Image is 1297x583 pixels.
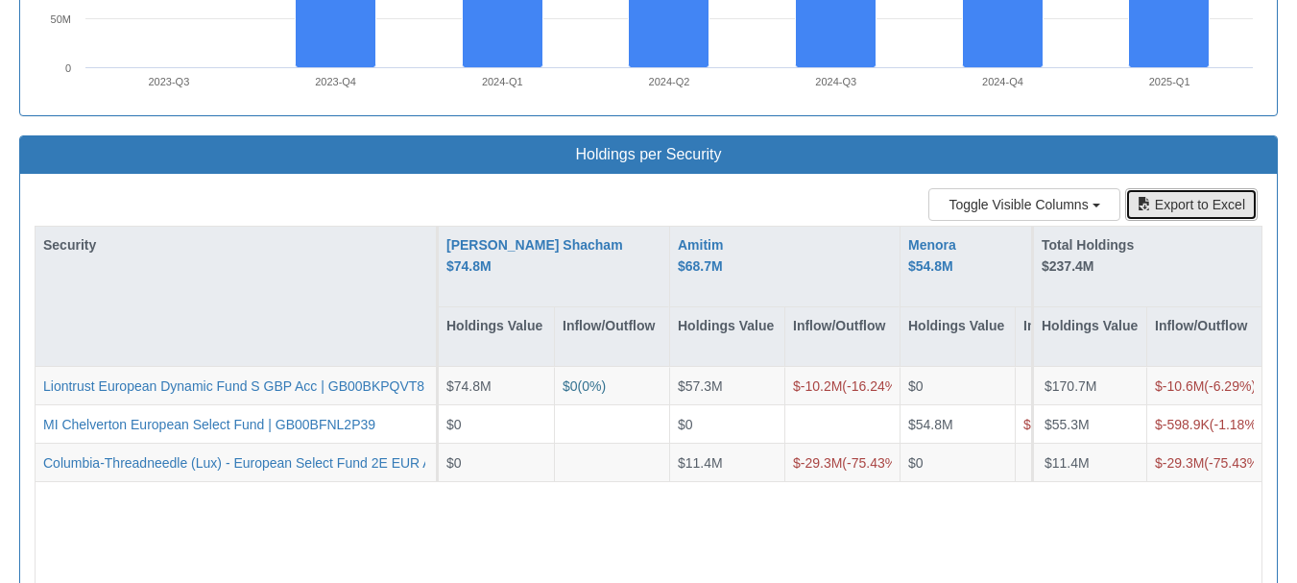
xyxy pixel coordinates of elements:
span: $0 [678,416,693,431]
span: ( -16.24 %) [793,378,901,394]
div: Amitim [678,234,723,278]
div: Inflow/Outflow [555,307,669,366]
button: Amitim $68.7M [678,234,723,278]
text: 2024-Q3 [815,76,856,87]
span: $54.8M [908,258,953,274]
button: Menora $54.8M [908,234,956,278]
span: $55.3M [1045,416,1090,431]
button: [PERSON_NAME] Shacham $74.8M [446,234,623,278]
div: Menora [908,234,956,278]
text: 2025-Q1 [1149,76,1190,87]
button: Columbia-Threadneedle (Lux) - European Select Fund 2E EUR Acc | LU1868839777 [43,452,548,472]
text: 0 [65,62,71,74]
div: Holdings Value [901,307,1015,366]
div: [PERSON_NAME] Shacham [446,234,623,278]
span: ( 0 %) [563,378,606,394]
span: $74.8M [446,378,492,394]
div: Inflow/Outflow [785,307,900,366]
span: $57.3M [678,378,723,394]
span: $74.8M [446,258,492,274]
span: $11.4M [678,454,723,470]
text: 2024-Q1 [482,76,523,87]
span: $0 [446,416,462,431]
div: Holdings Value [1034,307,1146,366]
button: Liontrust European Dynamic Fund S GBP Acc | GB00BKPQVT86 [43,377,432,396]
button: Toggle Visible Columns [928,188,1120,221]
div: Holdings Value [439,307,554,366]
span: $-29.3M [1155,454,1204,470]
span: $0 [563,378,578,394]
span: ( -75.43 %) [793,454,901,470]
span: $170.7M [1045,378,1096,394]
span: $-587.5K [1023,416,1078,431]
span: $-29.3M [793,454,842,470]
div: Holdings Value [670,307,784,366]
button: MI Chelverton European Select Fund | GB00BFNL2P39 [43,414,375,433]
span: $-598.9K [1155,416,1210,431]
div: Security [36,227,436,263]
div: Inflow/Outflow [1147,307,1261,366]
span: $-10.2M [793,378,842,394]
span: $0 [908,378,924,394]
h3: Holdings per Security [35,146,1262,163]
span: ( -75.43 %) [1155,454,1263,470]
text: 2024-Q4 [982,76,1023,87]
text: 2023-Q4 [315,76,356,87]
span: ( -6.29 %) [1155,378,1256,394]
text: 50M [51,13,71,25]
span: $68.7M [678,258,723,274]
span: $11.4M [1045,454,1090,470]
span: $0 [446,454,462,470]
span: $54.8M [908,416,953,431]
div: Total Holdings [1042,234,1253,278]
text: 2023-Q3 [148,76,189,87]
text: 2024-Q2 [649,76,690,87]
span: $237.4M [1042,258,1093,274]
span: $-10.6M [1155,378,1204,394]
button: Export to Excel [1125,188,1258,221]
span: $0 [908,454,924,470]
span: ( -1.16 %) [1023,416,1130,431]
span: ( -1.18 %) [1155,416,1261,431]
